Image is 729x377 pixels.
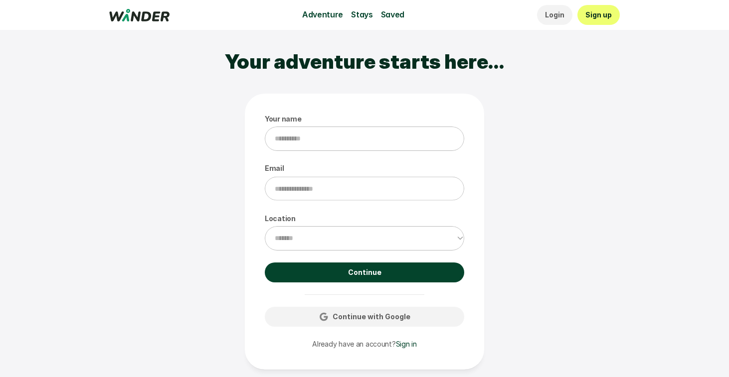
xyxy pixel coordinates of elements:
[351,8,372,21] p: Stays
[381,8,404,21] p: Saved
[333,311,410,322] p: Continue with Google
[396,340,417,348] a: Sign in
[265,262,464,282] a: Continue
[265,126,464,151] input: Your name
[302,8,343,21] p: Adventure
[265,213,464,224] p: Location
[265,114,464,125] p: Your name
[348,267,381,278] p: Continue
[265,226,464,251] select: Location
[265,176,464,201] input: Email
[312,339,416,350] p: Already have an account?
[545,9,564,20] p: Login
[577,5,620,25] a: Sign up
[585,9,612,20] p: Sign up
[265,163,464,174] p: Email
[537,5,572,25] a: Login
[65,50,664,74] h2: Your adventure starts here…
